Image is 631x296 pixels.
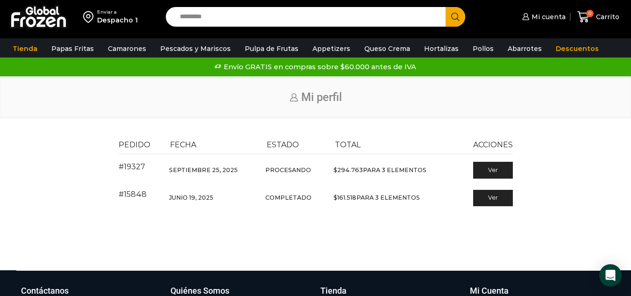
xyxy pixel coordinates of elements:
td: para 3 elementos [329,184,456,212]
span: $ [333,194,337,201]
span: 0 [586,10,594,17]
a: Pollos [468,40,498,58]
span: Pedido [119,140,150,149]
span: Mi cuenta [529,12,566,22]
span: $ [333,166,337,173]
a: Pulpa de Frutas [240,40,303,58]
a: Descuentos [551,40,603,58]
a: Ver número del pedido 15848 [119,190,147,199]
span: Carrito [594,12,619,22]
td: Completado [261,184,329,212]
a: Mi cuenta [520,7,566,26]
div: Open Intercom Messenger [599,264,622,287]
span: Fecha [170,140,196,149]
a: Abarrotes [503,40,546,58]
a: Ver número del pedido 19327 [119,162,145,171]
span: Total [335,140,361,149]
td: Procesando [261,154,329,184]
a: Queso Crema [360,40,415,58]
a: 0 Carrito [575,6,622,28]
span: Acciones [473,140,513,149]
a: Ver [473,190,513,207]
a: Pescados y Mariscos [156,40,235,58]
span: 161.518 [333,194,356,201]
td: para 3 elementos [329,154,456,184]
span: Estado [267,140,299,149]
a: Appetizers [308,40,355,58]
span: Mi perfil [301,91,342,104]
div: Enviar a [97,9,138,15]
span: 294.763 [333,166,363,173]
img: address-field-icon.svg [83,9,97,25]
a: Tienda [8,40,42,58]
a: Hortalizas [419,40,463,58]
a: Papas Fritas [47,40,99,58]
time: Septiembre 25, 2025 [169,166,238,173]
time: Junio 19, 2025 [169,194,213,201]
a: Camarones [103,40,151,58]
button: Search button [446,7,465,27]
div: Despacho 1 [97,15,138,25]
a: Ver [473,162,513,179]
